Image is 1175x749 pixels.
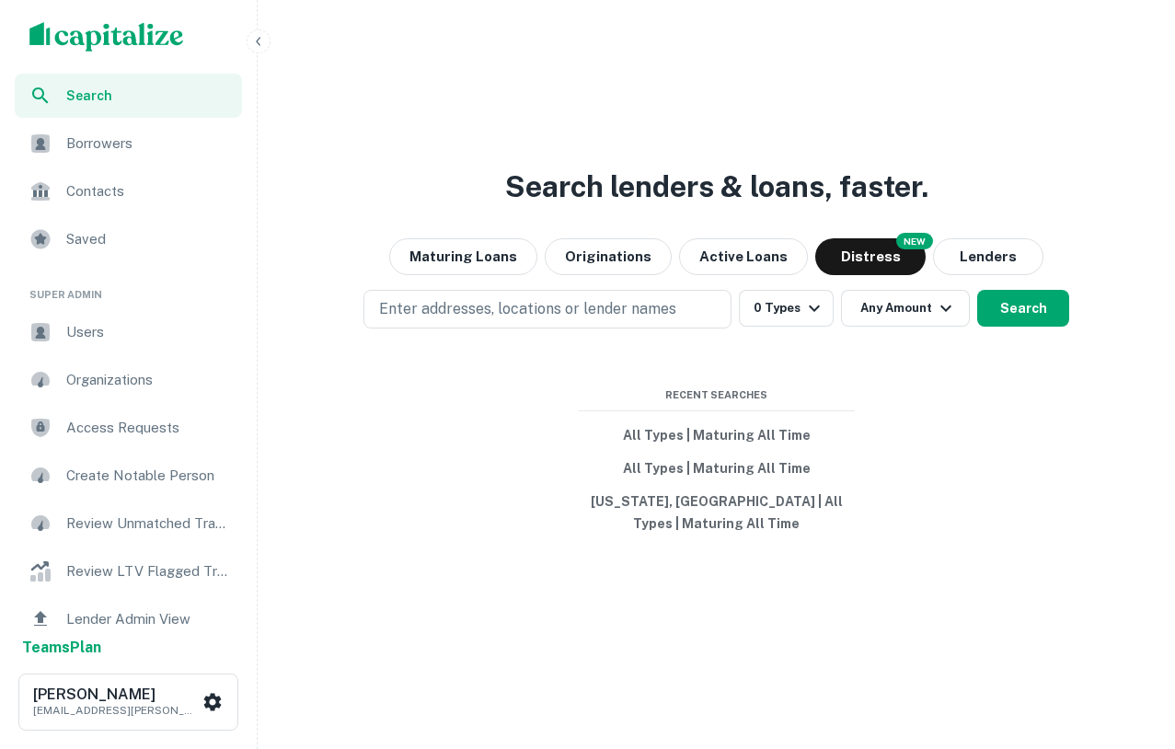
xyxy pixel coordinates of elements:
[15,121,242,166] a: Borrowers
[505,165,928,209] h3: Search lenders & loans, faster.
[977,290,1069,327] button: Search
[15,310,242,354] a: Users
[33,687,199,702] h6: [PERSON_NAME]
[33,702,199,719] p: [EMAIL_ADDRESS][PERSON_NAME][DOMAIN_NAME]
[66,608,231,630] span: Lender Admin View
[15,169,242,213] a: Contacts
[545,238,672,275] button: Originations
[379,298,676,320] p: Enter addresses, locations or lender names
[18,674,238,731] button: [PERSON_NAME][EMAIL_ADDRESS][PERSON_NAME][DOMAIN_NAME]
[579,485,855,540] button: [US_STATE], [GEOGRAPHIC_DATA] | All Types | Maturing All Time
[15,74,242,118] a: Search
[66,133,231,155] span: Borrowers
[66,86,231,106] span: Search
[66,228,231,250] span: Saved
[15,454,242,498] a: Create Notable Person
[579,452,855,485] button: All Types | Maturing All Time
[15,265,242,310] li: Super Admin
[815,238,926,275] button: Search distressed loans with lien and other non-mortgage details.
[66,513,231,535] span: Review Unmatched Transactions
[363,290,731,328] button: Enter addresses, locations or lender names
[579,419,855,452] button: All Types | Maturing All Time
[15,597,242,641] a: Lender Admin View
[66,321,231,343] span: Users
[15,217,242,261] a: Saved
[29,22,184,52] img: capitalize-logo.png
[66,180,231,202] span: Contacts
[22,637,101,659] a: TeamsPlan
[679,238,808,275] button: Active Loans
[22,639,101,656] strong: Teams Plan
[896,233,933,249] div: NEW
[15,549,242,593] a: Review LTV Flagged Transactions
[15,358,242,402] a: Organizations
[15,406,242,450] a: Access Requests
[15,501,242,546] a: Review Unmatched Transactions
[66,369,231,391] span: Organizations
[66,465,231,487] span: Create Notable Person
[579,387,855,403] span: Recent Searches
[739,290,834,327] button: 0 Types
[1083,602,1175,690] iframe: Chat Widget
[933,238,1043,275] button: Lenders
[841,290,970,327] button: Any Amount
[66,560,231,582] span: Review LTV Flagged Transactions
[389,238,537,275] button: Maturing Loans
[66,417,231,439] span: Access Requests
